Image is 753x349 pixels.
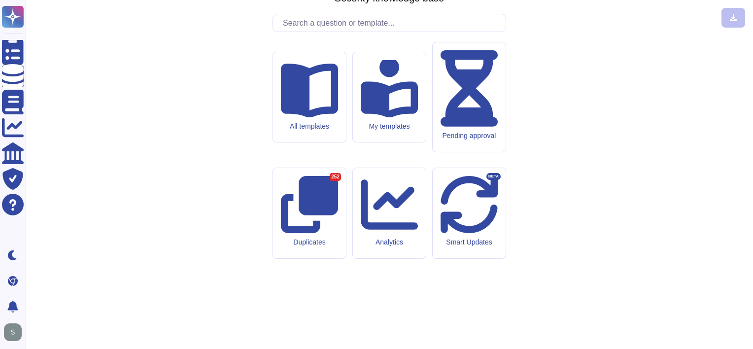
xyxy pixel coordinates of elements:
div: Pending approval [441,132,498,140]
img: user [4,323,22,341]
div: Duplicates [281,238,338,246]
button: user [2,321,29,343]
div: Smart Updates [441,238,498,246]
div: All templates [281,122,338,131]
input: Search a question or template... [278,14,506,32]
div: BETA [486,173,501,180]
div: My templates [361,122,418,131]
div: 252 [330,173,341,181]
div: Analytics [361,238,418,246]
